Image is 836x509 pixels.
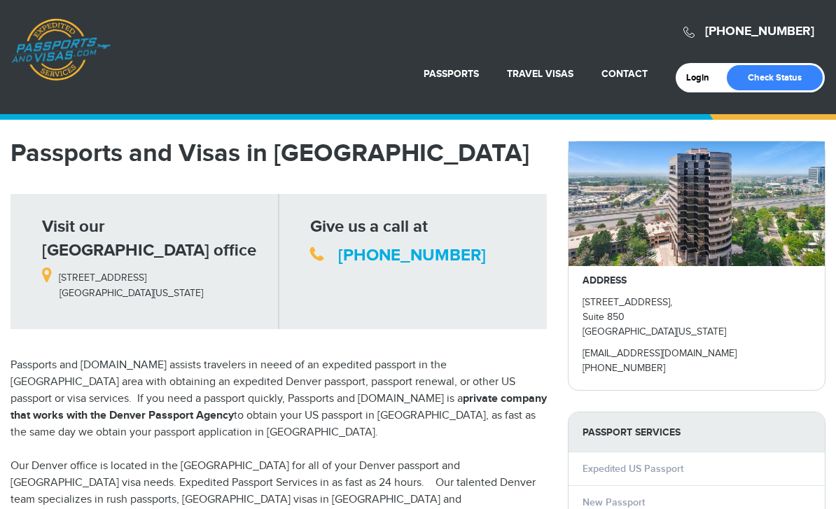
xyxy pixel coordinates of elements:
a: Expedited US Passport [583,463,683,475]
strong: Give us a call at [310,216,428,237]
a: Contact [601,68,648,80]
p: [STREET_ADDRESS] [GEOGRAPHIC_DATA][US_STATE] [42,263,268,300]
strong: ADDRESS [583,274,627,286]
a: Travel Visas [507,68,573,80]
a: [EMAIL_ADDRESS][DOMAIN_NAME] [583,348,737,359]
a: Passports [424,68,479,80]
strong: private company that works with the Denver Passport Agency [11,392,547,422]
a: Check Status [727,65,823,90]
a: Login [686,72,719,83]
img: passportsandvisas_denver_5251_dtc_parkway_-_28de80_-_029b8f063c7946511503b0bb3931d518761db640.jpg [569,141,825,266]
a: [PHONE_NUMBER] [583,363,665,374]
a: [PHONE_NUMBER] [338,245,486,265]
a: [PHONE_NUMBER] [705,24,814,39]
h1: Passports and Visas in [GEOGRAPHIC_DATA] [11,141,547,166]
a: Passports & [DOMAIN_NAME] [11,18,111,81]
strong: Visit our [GEOGRAPHIC_DATA] office [42,216,256,260]
strong: PASSPORT SERVICES [569,412,825,452]
p: [STREET_ADDRESS], Suite 850 [GEOGRAPHIC_DATA][US_STATE] [583,295,811,340]
p: Passports and [DOMAIN_NAME] assists travelers in neeed of an expedited passport in the [GEOGRAPHI... [11,357,547,441]
a: New Passport [583,496,645,508]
